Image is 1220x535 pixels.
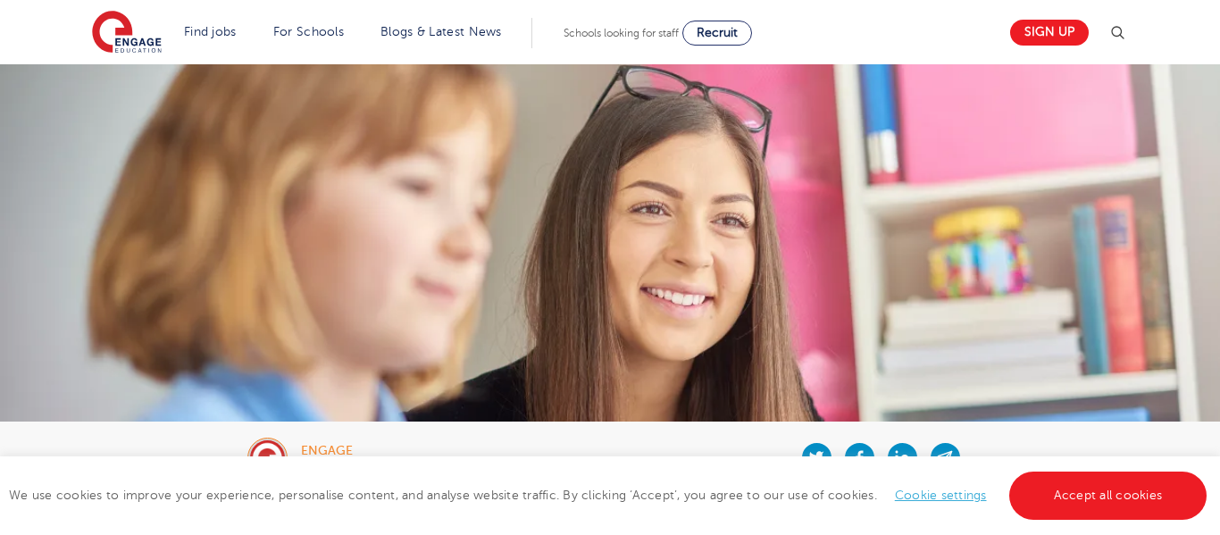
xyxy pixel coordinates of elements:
a: Accept all cookies [1009,472,1207,520]
div: engage [301,445,553,457]
span: Schools looking for staff [564,27,679,39]
a: For Schools [273,25,344,38]
a: Recruit [682,21,752,46]
a: Sign up [1010,20,1089,46]
span: Recruit [697,26,738,39]
a: Blogs & Latest News [380,25,502,38]
a: Find jobs [184,25,237,38]
a: Cookie settings [895,489,987,502]
img: Engage Education [92,11,162,55]
span: We use cookies to improve your experience, personalise content, and analyse website traffic. By c... [9,489,1211,502]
